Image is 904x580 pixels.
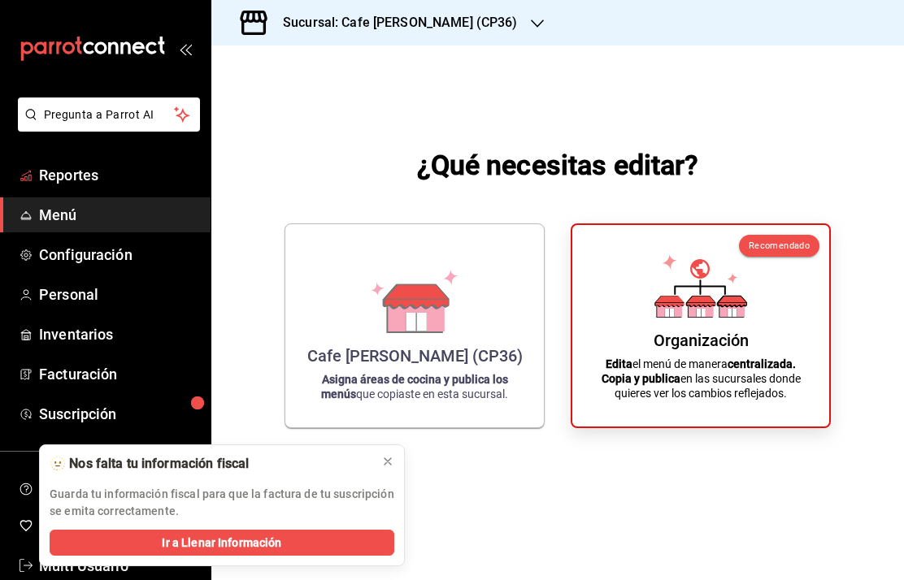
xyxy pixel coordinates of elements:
[39,164,198,186] span: Reportes
[321,373,508,400] strong: Asigna áreas de cocina y publica los menús
[39,284,198,305] span: Personal
[18,97,200,132] button: Pregunta a Parrot AI
[44,106,175,123] span: Pregunta a Parrot AI
[606,357,632,370] strong: Edita
[162,535,281,552] span: Ir a Llenar Información
[602,372,680,385] strong: Copia y publica
[728,357,796,370] strong: centralizada.
[39,244,198,266] span: Configuración
[305,372,524,401] p: que copiaste en esta sucursal.
[270,13,518,32] h3: Sucursal: Cafe [PERSON_NAME] (CP36)
[50,455,368,473] div: 🫥 Nos falta tu información fiscal
[39,403,198,425] span: Suscripción
[749,240,810,251] span: Recomendado
[39,555,198,577] span: Multi Usuario
[39,204,198,226] span: Menú
[417,145,699,184] h1: ¿Qué necesitas editar?
[39,323,198,345] span: Inventarios
[50,486,394,520] p: Guarda tu información fiscal para que la factura de tu suscripción se emita correctamente.
[11,118,200,135] a: Pregunta a Parrot AI
[592,357,810,400] p: el menú de manera en las sucursales donde quieres ver los cambios reflejados.
[307,346,523,366] div: Cafe [PERSON_NAME] (CP36)
[654,331,749,350] div: Organización
[179,42,192,55] button: open_drawer_menu
[39,363,198,385] span: Facturación
[50,530,394,556] button: Ir a Llenar Información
